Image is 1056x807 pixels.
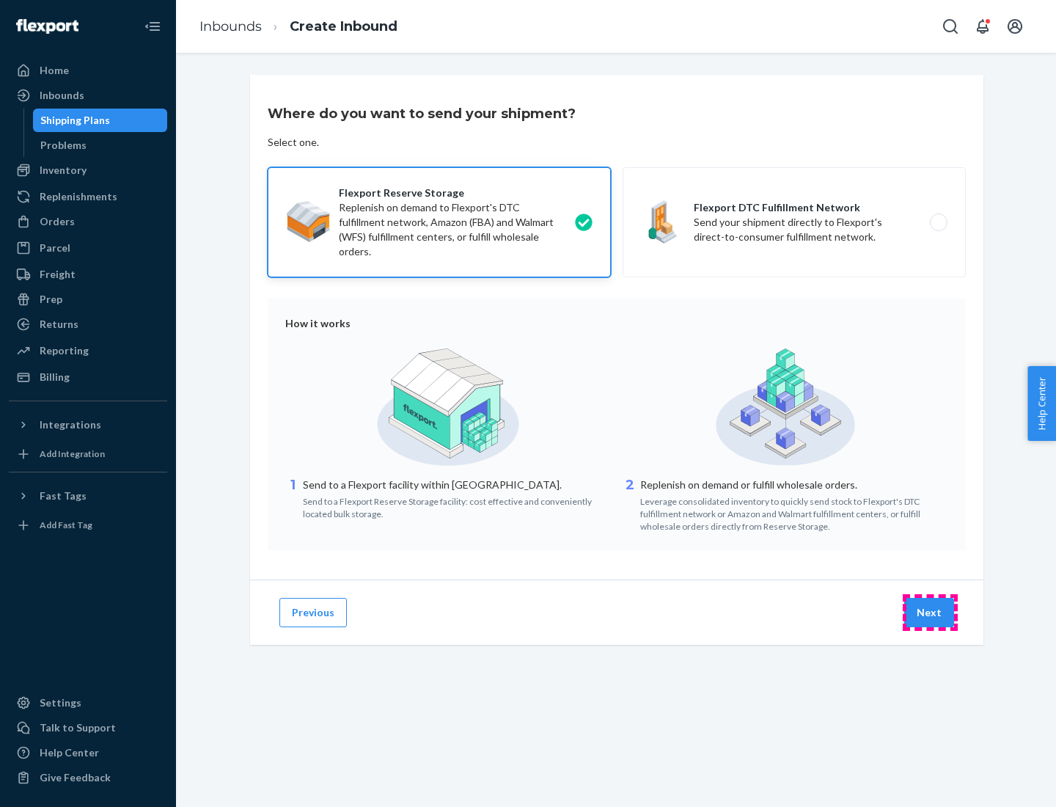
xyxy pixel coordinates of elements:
a: Returns [9,313,167,336]
img: Flexport logo [16,19,78,34]
button: Previous [279,598,347,627]
a: Parcel [9,236,167,260]
h3: Where do you want to send your shipment? [268,104,576,123]
button: Fast Tags [9,484,167,508]
div: Give Feedback [40,770,111,785]
div: How it works [285,316,948,331]
div: Replenishments [40,189,117,204]
a: Orders [9,210,167,233]
a: Home [9,59,167,82]
a: Problems [33,134,168,157]
button: Close Navigation [138,12,167,41]
button: Give Feedback [9,766,167,789]
div: Orders [40,214,75,229]
div: Shipping Plans [40,113,110,128]
a: Help Center [9,741,167,764]
a: Prep [9,288,167,311]
a: Reporting [9,339,167,362]
div: Integrations [40,417,101,432]
button: Next [904,598,954,627]
p: Send to a Flexport facility within [GEOGRAPHIC_DATA]. [303,478,611,492]
a: Talk to Support [9,716,167,740]
div: Add Integration [40,448,105,460]
div: Reporting [40,343,89,358]
a: Replenishments [9,185,167,208]
div: 2 [623,476,637,533]
div: 1 [285,476,300,520]
div: Inbounds [40,88,84,103]
a: Inbounds [199,18,262,34]
div: Problems [40,138,87,153]
a: Shipping Plans [33,109,168,132]
div: Add Fast Tag [40,519,92,531]
div: Prep [40,292,62,307]
button: Integrations [9,413,167,437]
div: Leverage consolidated inventory to quickly send stock to Flexport's DTC fulfillment network or Am... [640,492,948,533]
a: Inventory [9,158,167,182]
button: Open account menu [1000,12,1030,41]
div: Parcel [40,241,70,255]
div: Fast Tags [40,489,87,503]
a: Create Inbound [290,18,397,34]
button: Open notifications [968,12,997,41]
div: Returns [40,317,78,332]
a: Freight [9,263,167,286]
a: Add Integration [9,442,167,466]
div: Home [40,63,69,78]
div: Inventory [40,163,87,178]
div: Select one. [268,135,319,150]
div: Billing [40,370,70,384]
a: Inbounds [9,84,167,107]
button: Open Search Box [936,12,965,41]
div: Freight [40,267,76,282]
button: Help Center [1027,366,1056,441]
a: Add Fast Tag [9,514,167,537]
a: Settings [9,691,167,715]
div: Talk to Support [40,720,116,735]
a: Billing [9,365,167,389]
ol: breadcrumbs [188,5,409,48]
div: Help Center [40,745,99,760]
div: Send to a Flexport Reserve Storage facility: cost effective and conveniently located bulk storage. [303,492,611,520]
div: Settings [40,695,81,710]
p: Replenish on demand or fulfill wholesale orders. [640,478,948,492]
